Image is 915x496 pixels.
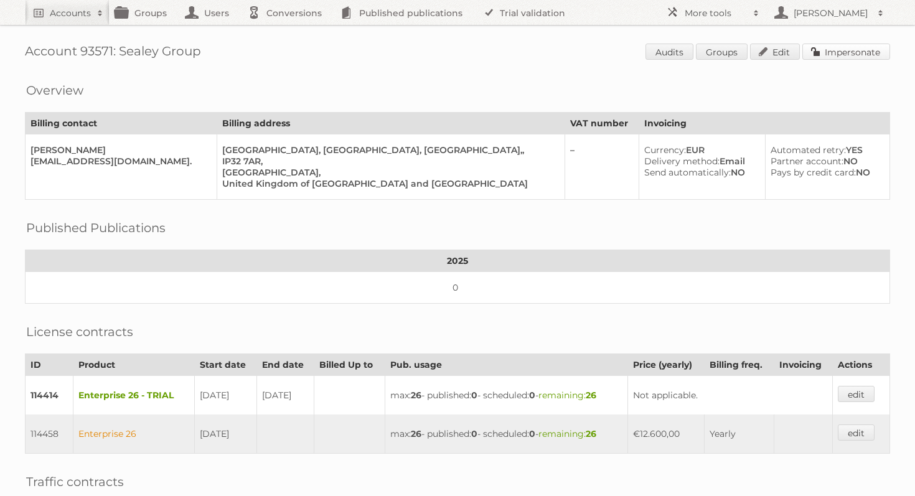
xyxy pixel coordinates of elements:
[26,272,890,304] td: 0
[385,414,628,454] td: max: - published: - scheduled: -
[639,113,889,134] th: Invoicing
[832,354,889,376] th: Actions
[538,428,596,439] span: remaining:
[529,390,535,401] strong: 0
[26,354,73,376] th: ID
[30,144,207,156] div: [PERSON_NAME]
[838,386,875,402] a: edit
[771,167,880,178] div: NO
[411,428,421,439] strong: 26
[195,414,257,454] td: [DATE]
[644,167,731,178] span: Send automatically:
[644,144,686,156] span: Currency:
[73,414,194,454] td: Enterprise 26
[257,376,314,415] td: [DATE]
[771,156,880,167] div: NO
[411,390,421,401] strong: 26
[696,44,748,60] a: Groups
[628,354,705,376] th: Price (yearly)
[644,156,755,167] div: Email
[802,44,890,60] a: Impersonate
[838,424,875,441] a: edit
[385,376,628,415] td: max: - published: - scheduled: -
[217,113,565,134] th: Billing address
[538,390,596,401] span: remaining:
[26,472,124,491] h2: Traffic contracts
[705,354,774,376] th: Billing freq.
[774,354,832,376] th: Invoicing
[26,322,133,341] h2: License contracts
[385,354,628,376] th: Pub. usage
[26,250,890,272] th: 2025
[471,428,477,439] strong: 0
[50,7,91,19] h2: Accounts
[771,167,856,178] span: Pays by credit card:
[586,428,596,439] strong: 26
[645,44,693,60] a: Audits
[750,44,800,60] a: Edit
[26,376,73,415] td: 114414
[26,113,217,134] th: Billing contact
[529,428,535,439] strong: 0
[771,156,843,167] span: Partner account:
[195,376,257,415] td: [DATE]
[628,414,705,454] td: €12.600,00
[685,7,747,19] h2: More tools
[73,354,194,376] th: Product
[565,134,639,200] td: –
[644,144,755,156] div: EUR
[644,156,720,167] span: Delivery method:
[222,156,555,167] div: IP32 7AR,
[791,7,871,19] h2: [PERSON_NAME]
[628,376,832,415] td: Not applicable.
[73,376,194,415] td: Enterprise 26 - TRIAL
[471,390,477,401] strong: 0
[26,81,83,100] h2: Overview
[30,156,207,167] div: [EMAIL_ADDRESS][DOMAIN_NAME].
[565,113,639,134] th: VAT number
[26,414,73,454] td: 114458
[771,144,846,156] span: Automated retry:
[222,167,555,178] div: [GEOGRAPHIC_DATA],
[195,354,257,376] th: Start date
[314,354,385,376] th: Billed Up to
[644,167,755,178] div: NO
[222,144,555,156] div: [GEOGRAPHIC_DATA], [GEOGRAPHIC_DATA], [GEOGRAPHIC_DATA],,
[25,44,890,62] h1: Account 93571: Sealey Group
[26,218,166,237] h2: Published Publications
[257,354,314,376] th: End date
[586,390,596,401] strong: 26
[771,144,880,156] div: YES
[705,414,774,454] td: Yearly
[222,178,555,189] div: United Kingdom of [GEOGRAPHIC_DATA] and [GEOGRAPHIC_DATA]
